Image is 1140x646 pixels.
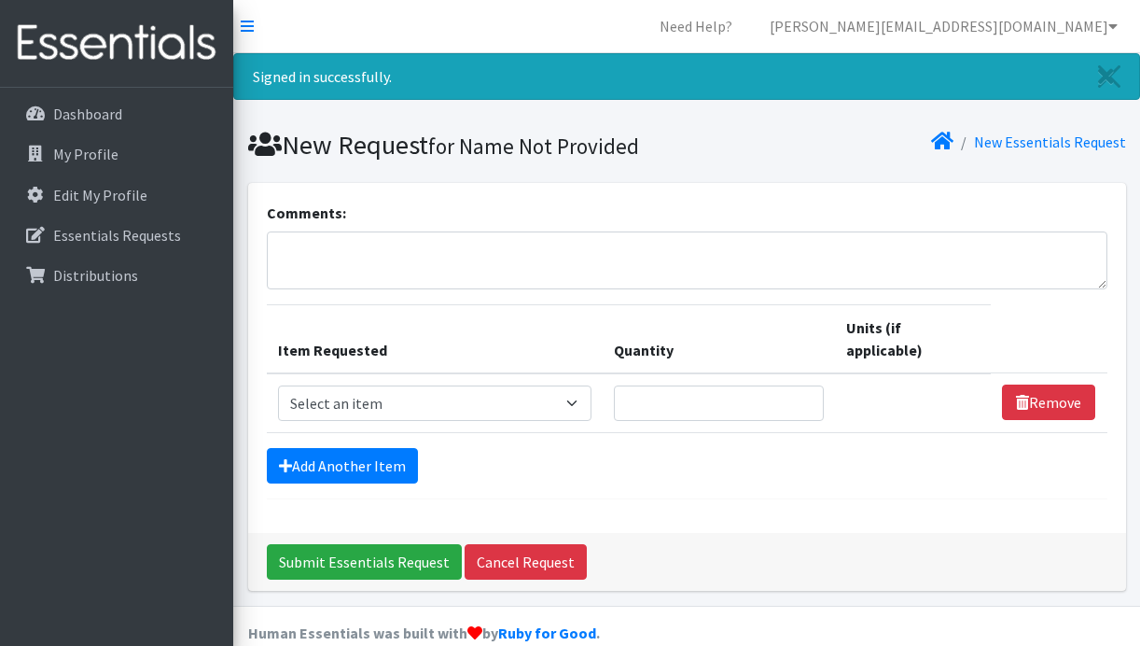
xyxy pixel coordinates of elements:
[248,129,680,161] h1: New Request
[248,624,600,642] strong: Human Essentials was built with by .
[7,135,226,173] a: My Profile
[1079,54,1139,99] a: Close
[1002,385,1095,420] a: Remove
[7,217,226,254] a: Essentials Requests
[267,202,346,224] label: Comments:
[53,266,138,285] p: Distributions
[7,176,226,214] a: Edit My Profile
[267,448,418,484] a: Add Another Item
[465,544,587,580] a: Cancel Request
[974,133,1126,151] a: New Essentials Request
[233,53,1140,100] div: Signed in successfully.
[603,304,835,373] th: Quantity
[835,304,991,373] th: Units (if applicable)
[645,7,747,45] a: Need Help?
[53,105,122,123] p: Dashboard
[7,257,226,294] a: Distributions
[498,624,596,642] a: Ruby for Good
[267,544,462,580] input: Submit Essentials Request
[53,145,118,163] p: My Profile
[755,7,1133,45] a: [PERSON_NAME][EMAIL_ADDRESS][DOMAIN_NAME]
[7,95,226,133] a: Dashboard
[7,12,226,75] img: HumanEssentials
[53,226,181,245] p: Essentials Requests
[267,304,603,373] th: Item Requested
[53,186,147,204] p: Edit My Profile
[428,133,639,160] small: for Name Not Provided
